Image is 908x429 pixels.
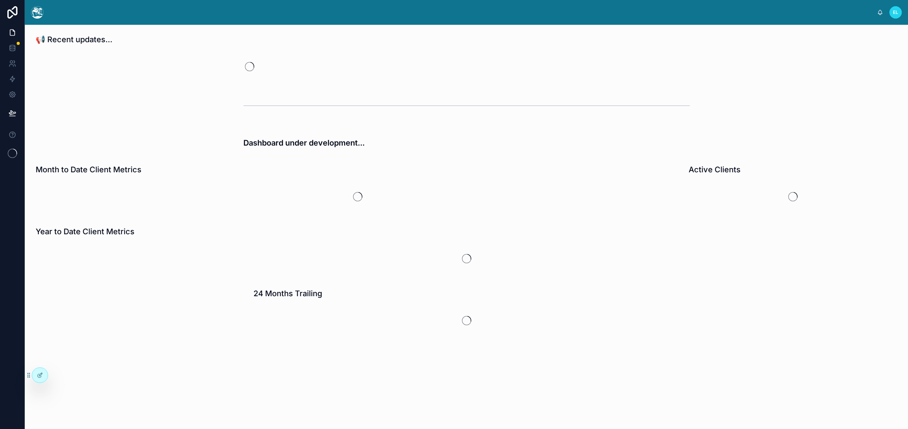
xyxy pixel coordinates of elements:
h1: 24 Months Trailing [253,288,322,299]
h1: 📢 Recent updates... [36,34,112,45]
h1: Month to Date Client Metrics [36,164,141,175]
h1: Year to Date Client Metrics [36,226,134,237]
span: EL [893,9,898,15]
h3: Dashboard under development... [243,137,690,149]
img: App logo [31,6,43,19]
h1: Active Clients [689,164,741,175]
